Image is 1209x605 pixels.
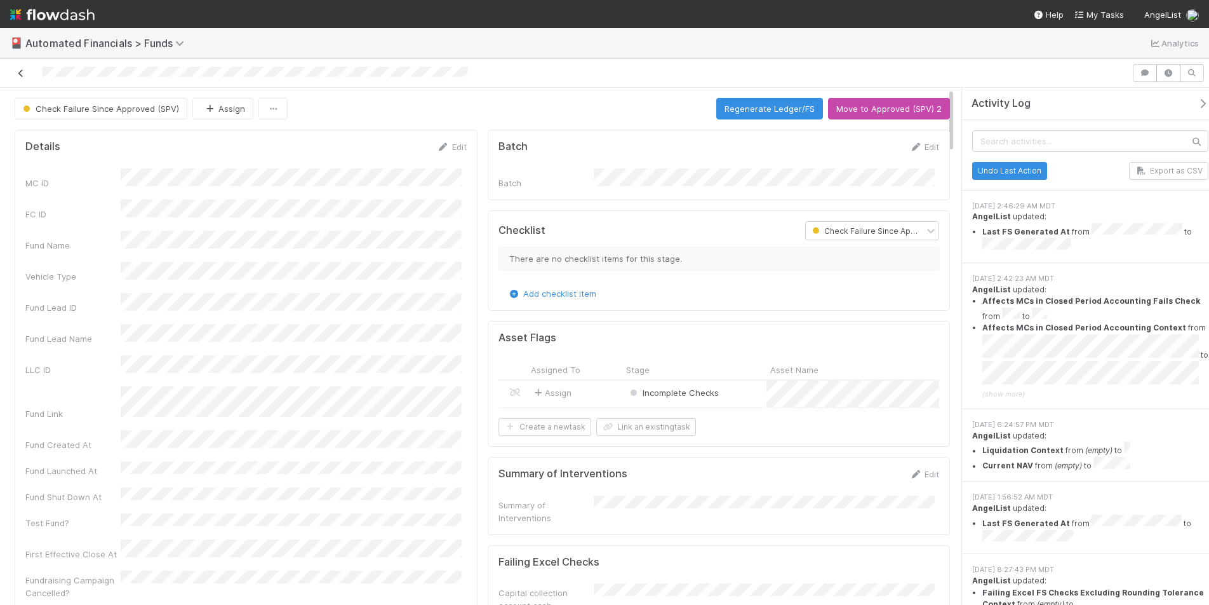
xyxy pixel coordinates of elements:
strong: Affects MCs in Closed Period Accounting Context [982,323,1186,332]
div: Incomplete Checks [627,386,719,399]
span: Automated Financials > Funds [25,37,190,50]
span: Stage [626,364,650,376]
input: Search activities... [972,130,1208,152]
span: Incomplete Checks [627,388,719,398]
div: First Effective Close At [25,548,121,561]
h5: Checklist [498,224,545,237]
div: LLC ID [25,364,121,376]
a: Analytics [1149,36,1199,51]
div: Fund Lead ID [25,301,121,314]
div: Fund Name [25,239,121,252]
button: Move to Approved (SPV) 2 [828,98,950,119]
div: Fund Lead Name [25,332,121,345]
div: [DATE] 6:24:57 PM MDT [972,419,1208,430]
button: Regenerate Ledger/FS [716,98,823,119]
h5: Failing Excel Checks [498,556,599,569]
div: There are no checklist items for this stage. [498,247,940,271]
h5: Details [25,140,60,153]
span: Assigned To [531,364,580,376]
div: [DATE] 1:56:52 AM MDT [972,492,1208,503]
button: Export as CSV [1129,162,1208,180]
a: My Tasks [1074,8,1124,21]
em: (empty) [1085,446,1112,456]
button: Check Failure Since Approved (SPV) [15,98,187,119]
div: updated: [972,211,1208,253]
li: from to [982,442,1208,457]
button: Undo Last Action [972,162,1047,180]
img: avatar_5ff1a016-d0ce-496a-bfbe-ad3802c4d8a0.png [1186,9,1199,22]
div: Fundraising Campaign Cancelled? [25,574,121,599]
strong: Current NAV [982,461,1033,471]
span: Assign [532,386,571,399]
button: Link an existingtask [596,418,696,436]
div: updated: [972,503,1208,545]
a: Edit [909,469,939,479]
span: AngelList [1144,10,1181,20]
div: Fund Launched At [25,465,121,477]
li: from to [982,223,1208,254]
summary: Affects MCs in Closed Period Accounting Context from to (show more) [982,322,1208,400]
div: Summary of Interventions [498,499,594,524]
strong: AngelList [972,285,1011,294]
span: My Tasks [1074,10,1124,20]
span: 🎴 [10,37,23,48]
em: (empty) [1055,461,1082,471]
div: [DATE] 2:42:23 AM MDT [972,273,1208,284]
div: [DATE] 8:27:43 PM MDT [972,564,1208,575]
a: Edit [909,142,939,152]
div: Help [1033,8,1064,21]
button: Create a newtask [498,418,591,436]
div: FC ID [25,208,121,221]
strong: Liquidation Context [982,446,1064,456]
strong: Last FS Generated At [982,227,1070,236]
a: Edit [437,142,467,152]
img: logo-inverted-e16ddd16eac7371096b0.svg [10,4,95,25]
div: [DATE] 2:46:29 AM MDT [972,201,1208,212]
strong: AngelList [972,576,1011,585]
strong: AngelList [972,503,1011,513]
div: Fund Created At [25,438,121,451]
a: Add checklist item [508,289,596,299]
div: Vehicle Type [25,270,121,283]
div: Fund Shut Down At [25,491,121,503]
strong: Last FS Generated At [982,519,1070,528]
div: Test Fund? [25,517,121,529]
span: Asset Name [770,364,818,376]
div: Fund Link [25,407,121,420]
li: from to [982,515,1208,545]
h5: Batch [498,140,528,153]
div: updated: [972,430,1208,472]
div: MC ID [25,177,121,189]
strong: AngelList [972,212,1011,221]
button: Assign [192,98,253,119]
span: (show more) [982,390,1025,398]
div: Batch [498,177,594,189]
span: Check Failure Since Approved (SPV) [20,104,179,114]
li: from to [982,296,1208,322]
strong: AngelList [972,431,1011,440]
h5: Asset Flags [498,332,556,344]
strong: Affects MCs in Closed Period Accounting Fails Check [982,296,1200,306]
span: Activity Log [972,97,1031,110]
h5: Summary of Interventions [498,468,627,480]
div: updated: [972,284,1208,400]
li: from to [982,457,1208,472]
span: Check Failure Since Approved (SPV) [810,226,961,236]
